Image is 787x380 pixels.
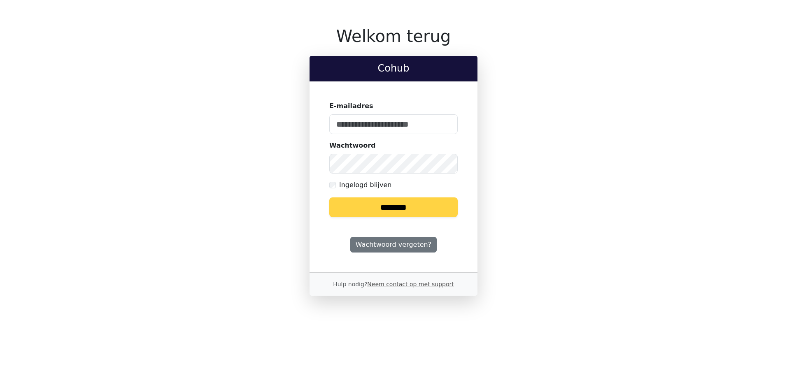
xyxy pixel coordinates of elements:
label: E-mailadres [329,101,373,111]
label: Wachtwoord [329,141,376,151]
label: Ingelogd blijven [339,180,391,190]
a: Wachtwoord vergeten? [350,237,437,253]
h1: Welkom terug [310,26,477,46]
small: Hulp nodig? [333,281,454,287]
h2: Cohub [316,63,471,74]
a: Neem contact op met support [367,281,454,287]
